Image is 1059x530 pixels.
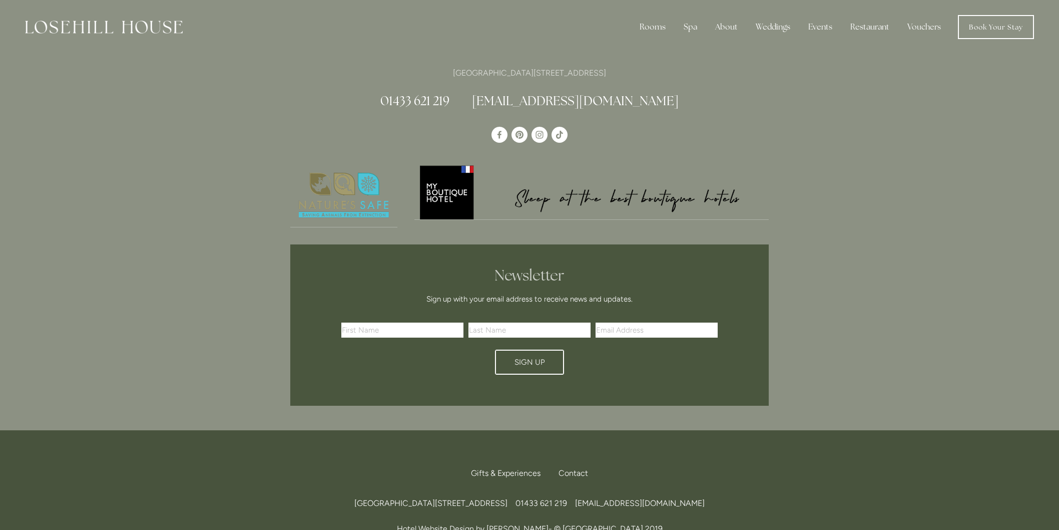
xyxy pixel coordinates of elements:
p: [GEOGRAPHIC_DATA][STREET_ADDRESS] [290,66,769,80]
div: Restaurant [842,17,897,37]
div: Rooms [632,17,674,37]
img: My Boutique Hotel - Logo [414,164,769,219]
div: Weddings [748,17,798,37]
span: Sign Up [514,358,545,367]
span: 01433 621 219 [515,498,567,508]
input: Email Address [596,323,718,338]
p: Sign up with your email address to receive news and updates. [345,293,714,305]
input: Last Name [468,323,591,338]
span: Gifts & Experiences [471,468,541,478]
div: Contact [551,462,588,484]
a: [EMAIL_ADDRESS][DOMAIN_NAME] [472,93,679,109]
a: Instagram [532,127,548,143]
div: Events [800,17,840,37]
a: Losehill House Hotel & Spa [491,127,507,143]
a: Vouchers [899,17,949,37]
a: [EMAIL_ADDRESS][DOMAIN_NAME] [575,498,705,508]
a: My Boutique Hotel - Logo [414,164,769,220]
span: [GEOGRAPHIC_DATA][STREET_ADDRESS] [354,498,507,508]
img: Nature's Safe - Logo [290,164,397,227]
button: Sign Up [495,350,564,375]
h2: Newsletter [345,267,714,285]
a: TikTok [552,127,568,143]
img: Losehill House [25,21,183,34]
div: Spa [676,17,705,37]
div: About [707,17,746,37]
a: Pinterest [511,127,527,143]
a: Gifts & Experiences [471,462,549,484]
a: 01433 621 219 [380,93,449,109]
a: Book Your Stay [958,15,1034,39]
input: First Name [341,323,463,338]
